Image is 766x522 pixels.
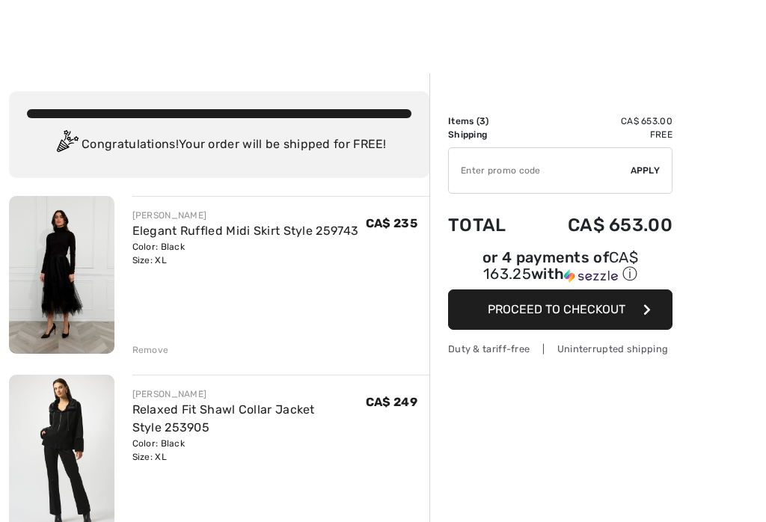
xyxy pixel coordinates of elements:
[366,395,417,409] span: CA$ 249
[448,128,528,141] td: Shipping
[483,248,638,283] span: CA$ 163.25
[132,437,366,464] div: Color: Black Size: XL
[448,251,672,289] div: or 4 payments ofCA$ 163.25withSezzle Click to learn more about Sezzle
[528,114,672,128] td: CA$ 653.00
[448,114,528,128] td: Items ( )
[52,130,82,160] img: Congratulation2.svg
[488,302,625,316] span: Proceed to Checkout
[448,342,672,356] div: Duty & tariff-free | Uninterrupted shipping
[132,240,359,267] div: Color: Black Size: XL
[132,224,359,238] a: Elegant Ruffled Midi Skirt Style 259743
[448,289,672,330] button: Proceed to Checkout
[132,387,366,401] div: [PERSON_NAME]
[631,164,661,177] span: Apply
[448,200,528,251] td: Total
[449,148,631,193] input: Promo code
[448,251,672,284] div: or 4 payments of with
[132,402,315,435] a: Relaxed Fit Shawl Collar Jacket Style 253905
[479,116,485,126] span: 3
[564,269,618,283] img: Sezzle
[366,216,417,230] span: CA$ 235
[528,128,672,141] td: Free
[9,196,114,354] img: Elegant Ruffled Midi Skirt Style 259743
[132,343,169,357] div: Remove
[27,130,411,160] div: Congratulations! Your order will be shipped for FREE!
[528,200,672,251] td: CA$ 653.00
[132,209,359,222] div: [PERSON_NAME]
